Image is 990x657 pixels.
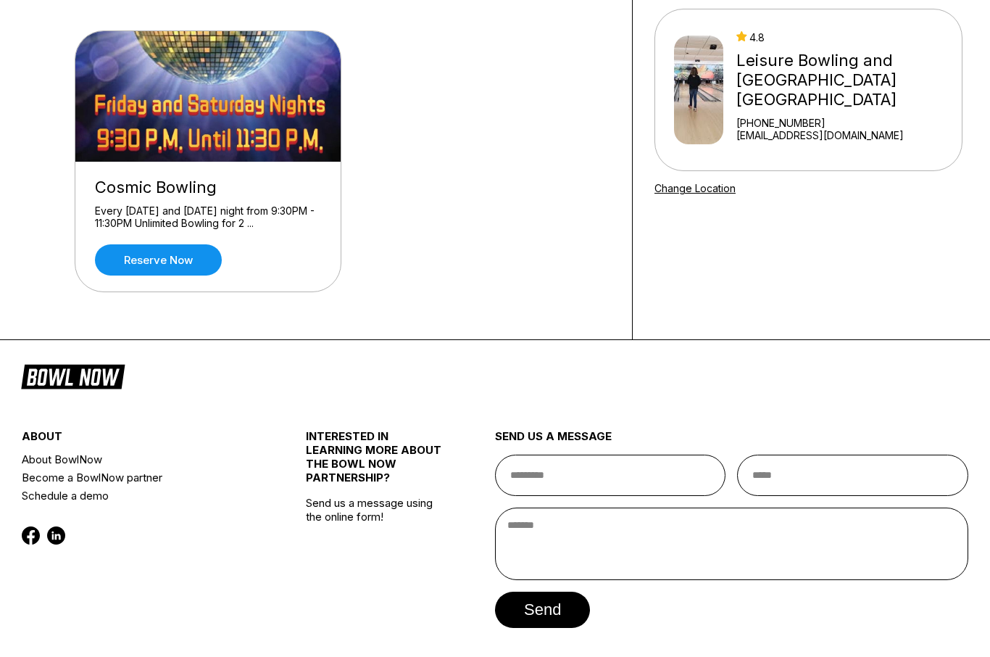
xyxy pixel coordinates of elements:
[22,450,259,468] a: About BowlNow
[95,244,222,276] a: Reserve now
[495,429,968,455] div: send us a message
[22,487,259,505] a: Schedule a demo
[22,429,259,450] div: about
[736,129,956,141] a: [EMAIL_ADDRESS][DOMAIN_NAME]
[495,592,590,628] button: send
[22,468,259,487] a: Become a BowlNow partner
[736,51,956,109] div: Leisure Bowling and [GEOGRAPHIC_DATA] [GEOGRAPHIC_DATA]
[306,429,448,496] div: INTERESTED IN LEARNING MORE ABOUT THE BOWL NOW PARTNERSHIP?
[95,178,321,197] div: Cosmic Bowling
[654,182,736,194] a: Change Location
[674,36,723,144] img: Leisure Bowling and Golf Center Lancaster
[736,117,956,129] div: [PHONE_NUMBER]
[75,31,342,162] img: Cosmic Bowling
[95,204,321,230] div: Every [DATE] and [DATE] night from 9:30PM - 11:30PM Unlimited Bowling for 2 ...
[736,31,956,44] div: 4.8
